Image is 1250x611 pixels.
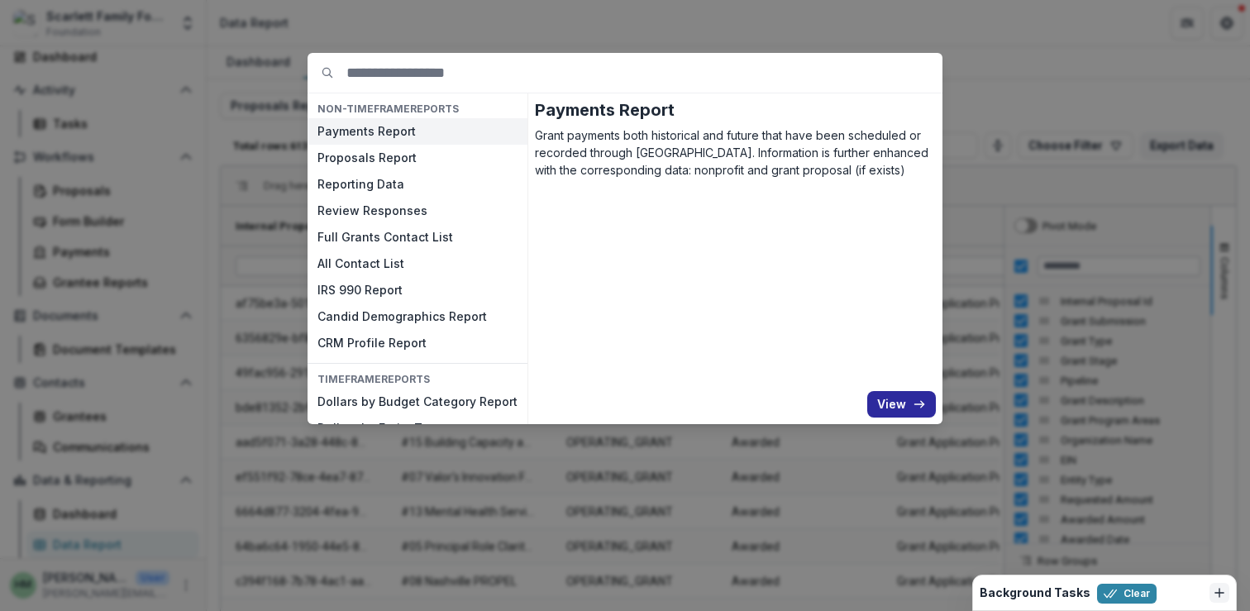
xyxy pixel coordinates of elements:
button: IRS 990 Report [308,277,527,303]
h2: Payments Report [535,100,936,120]
button: Payments Report [308,118,527,145]
button: Dollars by Entity Tags [308,416,527,442]
button: Review Responses [308,198,527,224]
button: Candid Demographics Report [308,303,527,330]
button: All Contact List [308,251,527,277]
h4: NON-TIMEFRAME Reports [308,100,527,118]
h4: TIMEFRAME Reports [308,370,527,389]
p: Grant payments both historical and future that have been scheduled or recorded through [GEOGRAPHI... [535,126,936,179]
button: Proposals Report [308,145,527,171]
button: Reporting Data [308,171,527,198]
button: CRM Profile Report [308,330,527,356]
button: View [867,391,936,418]
button: Dismiss [1209,583,1229,603]
button: Full Grants Contact List [308,224,527,251]
h2: Background Tasks [980,586,1090,600]
button: Dollars by Budget Category Report [308,389,527,416]
button: Clear [1097,584,1157,604]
